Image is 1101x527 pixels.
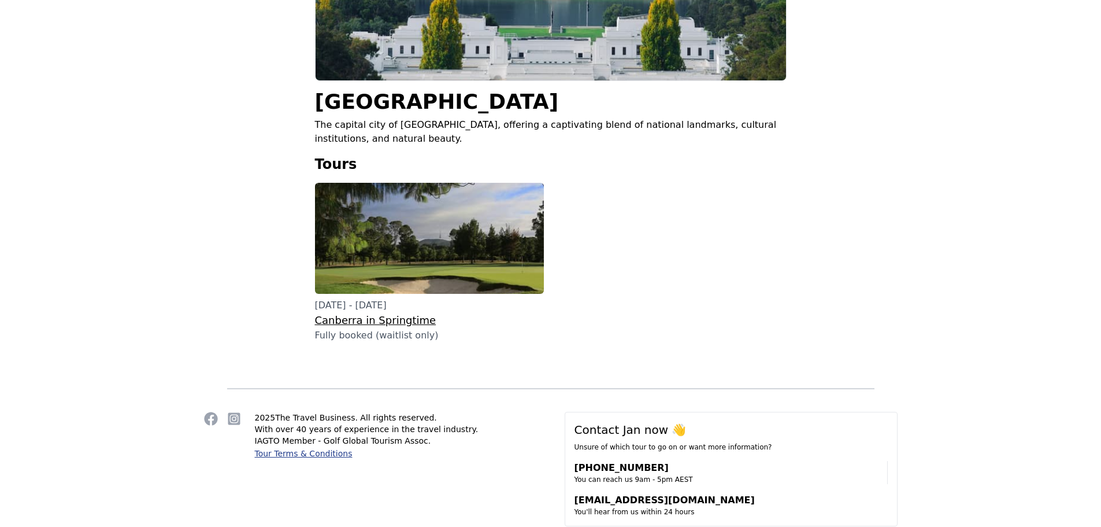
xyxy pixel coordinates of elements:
h2: Contact Jan now 👋 [574,422,888,438]
p: You'll hear from us within 24 hours [574,507,755,517]
p: The capital city of [GEOGRAPHIC_DATA], offering a captivating blend of national landmarks, cultur... [315,118,787,146]
a: The Travel Business Golf Tours's Instagram profile (opens in new window) [227,412,241,426]
p: [DATE] - [DATE] [315,298,544,312]
a: [PHONE_NUMBER] [574,458,669,478]
p: IAGTO Member - Golf Global Tourism Assoc. [255,435,479,447]
a: Cover image for Canberra in Springtime[DATE] - [DATE]Canberra in SpringtimeFully booked (waitlist... [315,183,544,342]
a: The Travel Business Golf Tours's Facebook profile (opens in new window) [204,412,218,426]
h1: [GEOGRAPHIC_DATA] [315,90,787,113]
a: [EMAIL_ADDRESS][DOMAIN_NAME] [574,490,755,510]
img: Cover image for Canberra in Springtime [315,183,544,294]
p: 2025 The Travel Business. All rights reserved. [255,412,479,423]
p: With over 40 years of experience in the travel industry. [255,423,479,435]
p: Unsure of which tour to go on or want more information? [574,443,888,452]
a: Tour Terms & Conditions [255,449,353,458]
h3: Canberra in Springtime [315,312,544,329]
h2: Tours [315,155,787,174]
p: You can reach us 9am - 5pm AEST [574,475,693,484]
p: Fully booked (waitlist only) [315,329,544,342]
